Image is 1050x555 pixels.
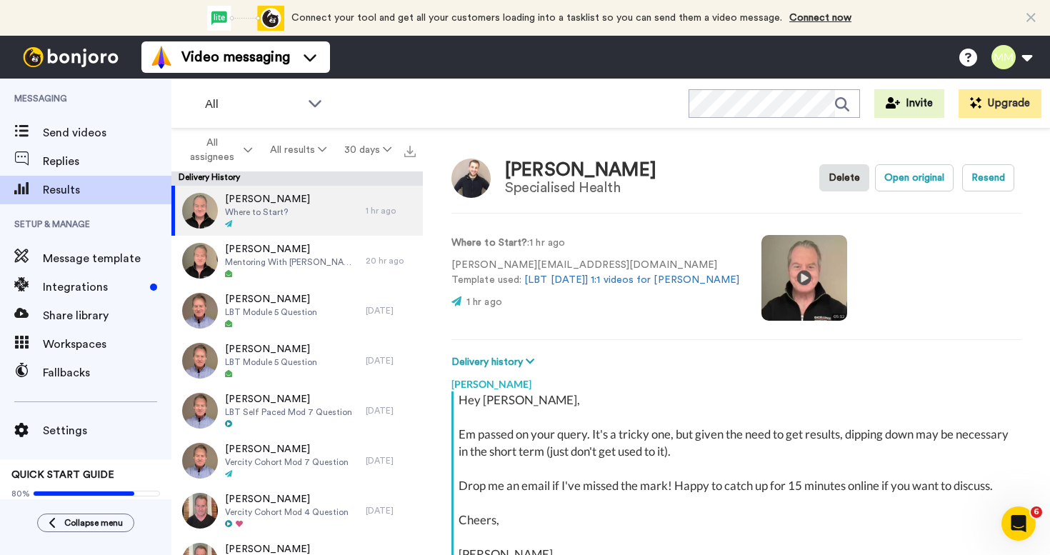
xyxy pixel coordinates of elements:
[1031,506,1042,518] span: 6
[11,470,114,480] span: QUICK START GUIDE
[366,205,416,216] div: 1 hr ago
[37,514,134,532] button: Collapse menu
[43,422,171,439] span: Settings
[182,293,218,329] img: 8af386c8-f0f0-476a-8447-3edea1d4cd6f-thumb.jpg
[43,336,171,353] span: Workspaces
[524,275,739,285] a: [LBT [DATE]] 1:1 videos for [PERSON_NAME]
[150,46,173,69] img: vm-color.svg
[400,139,420,161] button: Export all results that match these filters now.
[225,342,317,356] span: [PERSON_NAME]
[451,258,740,288] p: [PERSON_NAME][EMAIL_ADDRESS][DOMAIN_NAME] Template used:
[225,356,317,368] span: LBT Module 5 Question
[789,13,851,23] a: Connect now
[206,6,284,31] div: animation
[366,405,416,416] div: [DATE]
[182,243,218,279] img: 59599505-2823-4114-8970-f568667e08d4-thumb.jpg
[959,89,1041,118] button: Upgrade
[171,186,423,236] a: [PERSON_NAME]Where to Start?1 hr ago
[225,406,352,418] span: LBT Self Paced Mod 7 Question
[171,336,423,386] a: [PERSON_NAME]LBT Module 5 Question[DATE]
[451,354,539,370] button: Delivery history
[181,47,290,67] span: Video messaging
[874,89,944,118] button: Invite
[183,136,241,164] span: All assignees
[225,506,349,518] span: Vercity Cohort Mod 4 Question
[43,153,171,170] span: Replies
[225,492,349,506] span: [PERSON_NAME]
[182,193,218,229] img: 41b71b1c-5f81-47ac-8ce4-eb50e81c4f46-thumb.jpg
[43,364,171,381] span: Fallbacks
[43,307,171,324] span: Share library
[335,137,400,163] button: 30 days
[171,486,423,536] a: [PERSON_NAME]Vercity Cohort Mod 4 Question[DATE]
[174,130,261,170] button: All assignees
[225,392,352,406] span: [PERSON_NAME]
[404,146,416,157] img: export.svg
[171,286,423,336] a: [PERSON_NAME]LBT Module 5 Question[DATE]
[225,306,317,318] span: LBT Module 5 Question
[225,256,359,268] span: Mentoring With [PERSON_NAME]
[225,192,310,206] span: [PERSON_NAME]
[962,164,1014,191] button: Resend
[366,505,416,516] div: [DATE]
[225,242,359,256] span: [PERSON_NAME]
[43,181,171,199] span: Results
[43,124,171,141] span: Send videos
[64,517,123,529] span: Collapse menu
[182,393,218,429] img: 00774fd1-4c78-4782-a6d8-96387839e671-thumb.jpg
[182,443,218,479] img: 1dabb941-1905-46bb-80e4-fbc073c92a12-thumb.jpg
[451,238,527,248] strong: Where to Start?
[225,456,349,468] span: Vercity Cohort Mod 7 Question
[366,255,416,266] div: 20 hr ago
[43,250,171,267] span: Message template
[366,305,416,316] div: [DATE]
[505,180,656,196] div: Specialised Health
[43,279,144,296] span: Integrations
[451,236,740,251] p: : 1 hr ago
[171,236,423,286] a: [PERSON_NAME]Mentoring With [PERSON_NAME]20 hr ago
[11,488,30,499] span: 80%
[261,137,336,163] button: All results
[366,455,416,466] div: [DATE]
[451,159,491,198] img: Image of Brad Domek
[451,370,1021,391] div: [PERSON_NAME]
[182,493,218,529] img: 6611293d-f3f2-4f89-957c-7128a0f44778-thumb.jpg
[1001,506,1036,541] iframe: Intercom live chat
[875,164,954,191] button: Open original
[466,297,502,307] span: 1 hr ago
[366,355,416,366] div: [DATE]
[819,164,869,191] button: Delete
[225,206,310,218] span: Where to Start?
[291,13,782,23] span: Connect your tool and get all your customers loading into a tasklist so you can send them a video...
[225,442,349,456] span: [PERSON_NAME]
[205,96,301,113] span: All
[171,386,423,436] a: [PERSON_NAME]LBT Self Paced Mod 7 Question[DATE]
[17,47,124,67] img: bj-logo-header-white.svg
[171,436,423,486] a: [PERSON_NAME]Vercity Cohort Mod 7 Question[DATE]
[182,343,218,379] img: 8d0034e5-2359-4e18-88cd-e550403035e3-thumb.jpg
[505,160,656,181] div: [PERSON_NAME]
[225,292,317,306] span: [PERSON_NAME]
[171,171,423,186] div: Delivery History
